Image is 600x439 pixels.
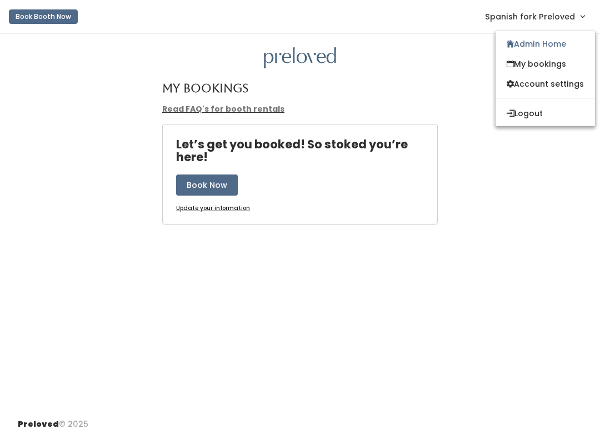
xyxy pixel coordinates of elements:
[264,47,336,69] img: preloved logo
[18,410,88,430] div: © 2025
[162,103,284,114] a: Read FAQ's for booth rentals
[496,103,595,123] button: Logout
[474,4,596,28] a: Spanish fork Preloved
[496,54,595,74] a: My bookings
[9,9,78,24] button: Book Booth Now
[9,4,78,29] a: Book Booth Now
[176,204,250,212] u: Update your information
[176,138,437,163] h4: Let’s get you booked! So stoked you’re here!
[176,204,250,213] a: Update your information
[162,82,248,94] h4: My Bookings
[485,11,575,23] span: Spanish fork Preloved
[18,418,59,430] span: Preloved
[176,174,238,196] button: Book Now
[496,34,595,54] a: Admin Home
[496,74,595,94] a: Account settings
